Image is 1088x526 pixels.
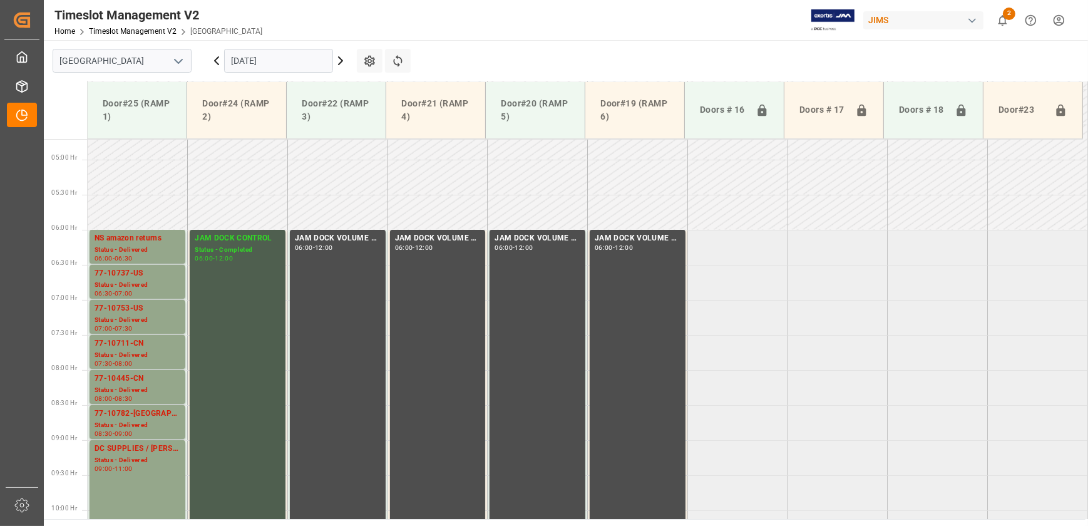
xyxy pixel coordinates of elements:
div: 08:00 [115,361,133,366]
div: Doors # 18 [894,98,950,122]
div: 12:00 [415,245,433,250]
div: Status - Delivered [95,420,180,431]
span: 09:00 Hr [51,435,77,441]
div: Status - Delivered [95,315,180,326]
div: 12:00 [515,245,533,250]
div: 06:00 [595,245,613,250]
div: Door#25 (RAMP 1) [98,92,177,128]
div: 77-10753-US [95,302,180,315]
div: 12:00 [215,255,233,261]
div: JAM DOCK VOLUME CONTROL [495,232,580,245]
div: Status - Completed [195,245,280,255]
span: 2 [1003,8,1015,20]
div: 06:30 [95,291,113,296]
div: - [313,245,315,250]
div: 77-10782-[GEOGRAPHIC_DATA] [95,408,180,420]
div: - [113,466,115,472]
div: JIMS [863,11,983,29]
span: 05:30 Hr [51,189,77,196]
div: Door#20 (RAMP 5) [496,92,575,128]
div: - [113,255,115,261]
div: 07:00 [115,291,133,296]
div: - [113,361,115,366]
div: JAM DOCK VOLUME CONTROL [595,232,680,245]
div: Status - Delivered [95,280,180,291]
span: 06:30 Hr [51,259,77,266]
div: 06:00 [495,245,513,250]
div: JAM DOCK VOLUME CONTROL [295,232,381,245]
div: 09:00 [115,431,133,436]
input: Type to search/select [53,49,192,73]
span: 07:30 Hr [51,329,77,336]
div: Door#19 (RAMP 6) [595,92,674,128]
div: 06:00 [95,255,113,261]
a: Timeslot Management V2 [89,27,177,36]
div: JAM DOCK CONTROL [195,232,280,245]
div: Status - Delivered [95,455,180,466]
div: 07:30 [115,326,133,331]
a: Home [54,27,75,36]
input: DD.MM.YYYY [224,49,333,73]
span: 08:30 Hr [51,400,77,406]
div: Status - Delivered [95,350,180,361]
div: Doors # 16 [695,98,751,122]
div: Status - Delivered [95,245,180,255]
div: - [213,255,215,261]
span: 08:00 Hr [51,364,77,371]
div: 08:00 [95,396,113,401]
div: NS amazon returns [95,232,180,245]
div: 06:00 [295,245,313,250]
div: Door#23 [993,98,1049,122]
div: 06:00 [395,245,413,250]
span: 06:00 Hr [51,224,77,231]
div: 77-10711-CN [95,338,180,350]
div: Door#22 (RAMP 3) [297,92,376,128]
div: - [113,291,115,296]
div: 77-10737-US [95,267,180,280]
div: DC SUPPLIES / [PERSON_NAME] [95,443,180,455]
div: 06:00 [195,255,213,261]
span: 05:00 Hr [51,154,77,161]
div: - [413,245,414,250]
div: 11:00 [115,466,133,472]
button: Help Center [1017,6,1045,34]
div: 07:00 [95,326,113,331]
div: 12:00 [615,245,633,250]
div: 09:00 [95,466,113,472]
div: - [613,245,615,250]
div: - [113,431,115,436]
div: - [113,396,115,401]
button: open menu [168,51,187,71]
div: 77-10445-CN [95,373,180,385]
div: 08:30 [115,396,133,401]
div: Timeslot Management V2 [54,6,262,24]
div: 08:30 [95,431,113,436]
div: Door#24 (RAMP 2) [197,92,276,128]
div: Door#21 (RAMP 4) [396,92,475,128]
div: - [513,245,515,250]
span: 10:00 Hr [51,505,77,512]
div: 12:00 [315,245,333,250]
div: 07:30 [95,361,113,366]
button: JIMS [863,8,988,32]
div: JAM DOCK VOLUME CONTROL [395,232,481,245]
div: - [113,326,115,331]
div: Doors # 17 [794,98,850,122]
span: 07:00 Hr [51,294,77,301]
img: Exertis%20JAM%20-%20Email%20Logo.jpg_1722504956.jpg [811,9,854,31]
div: 06:30 [115,255,133,261]
span: 09:30 Hr [51,470,77,477]
button: show 2 new notifications [988,6,1017,34]
div: Status - Delivered [95,385,180,396]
